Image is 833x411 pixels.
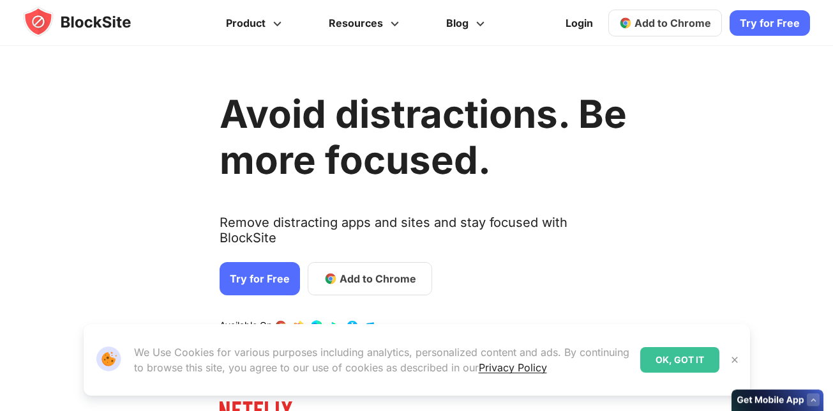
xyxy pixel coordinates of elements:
img: blocksite-icon.5d769676.svg [23,6,156,37]
button: Close [726,352,743,368]
img: chrome-icon.svg [619,17,632,29]
a: Try for Free [220,262,300,295]
a: Try for Free [730,10,810,36]
h1: Avoid distractions. Be more focused. [220,91,627,183]
a: Privacy Policy [479,361,547,374]
a: Add to Chrome [608,10,722,36]
span: Add to Chrome [340,271,416,286]
img: Close [730,355,740,365]
a: Login [558,8,601,38]
span: Add to Chrome [634,17,711,29]
text: Remove distracting apps and sites and stay focused with BlockSite [220,215,627,256]
a: Add to Chrome [308,262,432,295]
div: OK, GOT IT [640,347,719,373]
p: We Use Cookies for various purposes including analytics, personalized content and ads. By continu... [134,345,630,375]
